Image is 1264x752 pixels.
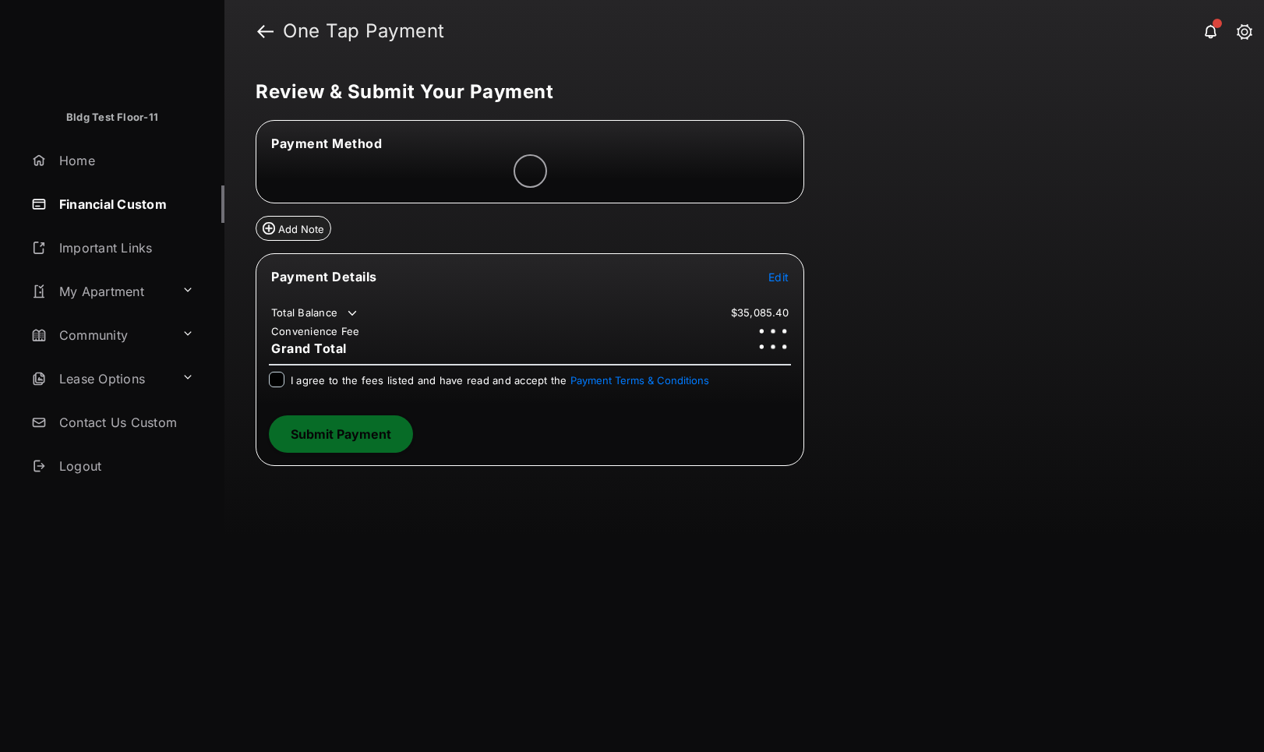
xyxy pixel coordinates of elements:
[730,305,789,320] td: $35,085.40
[270,324,361,338] td: Convenience Fee
[25,142,224,179] a: Home
[25,447,224,485] a: Logout
[25,316,175,354] a: Community
[570,374,709,387] button: I agree to the fees listed and have read and accept the
[25,404,224,441] a: Contact Us Custom
[66,110,158,125] p: Bldg Test Floor-11
[256,83,1220,101] h5: Review & Submit Your Payment
[768,270,789,284] span: Edit
[270,305,360,321] td: Total Balance
[256,216,331,241] button: Add Note
[291,374,709,387] span: I agree to the fees listed and have read and accept the
[25,229,200,267] a: Important Links
[25,360,175,397] a: Lease Options
[283,22,445,41] strong: One Tap Payment
[768,269,789,284] button: Edit
[25,273,175,310] a: My Apartment
[271,341,347,356] span: Grand Total
[25,185,224,223] a: Financial Custom
[271,269,377,284] span: Payment Details
[269,415,413,453] button: Submit Payment
[271,136,382,151] span: Payment Method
